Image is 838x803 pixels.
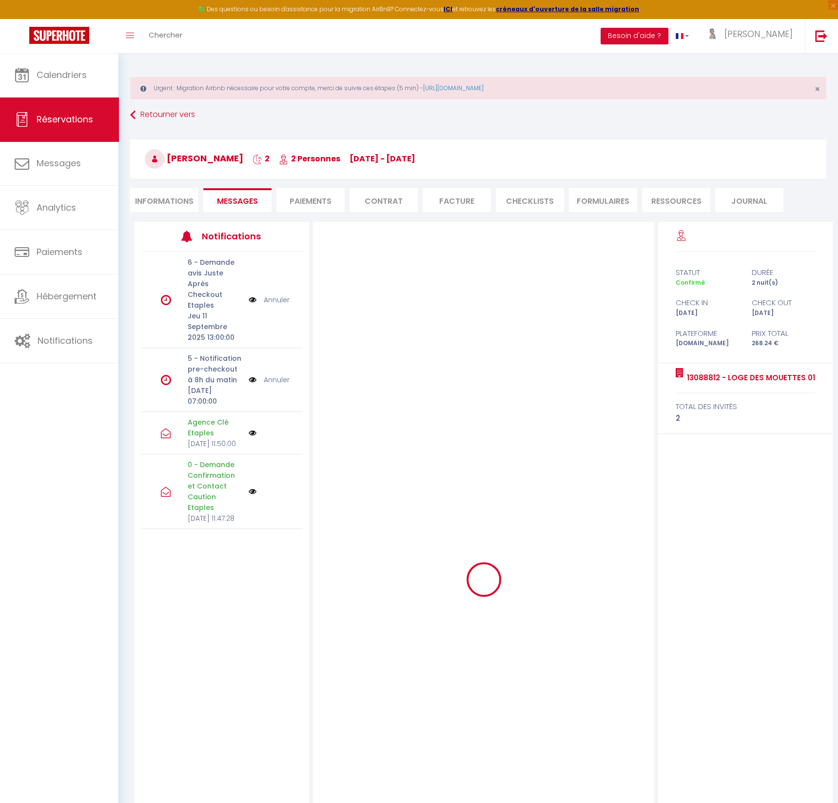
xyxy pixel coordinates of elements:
[264,294,290,305] a: Annuler
[279,153,340,164] span: 2 Personnes
[8,4,37,33] button: Ouvrir le widget de chat LiveChat
[745,328,821,339] div: Prix total
[696,19,805,53] a: ... [PERSON_NAME]
[350,188,418,212] li: Contrat
[188,353,242,385] p: 5 - Notification pre-checkout à 8h du matin
[37,290,97,302] span: Hébergement
[188,385,242,407] p: [DATE] 07:00:00
[745,309,821,318] div: [DATE]
[253,153,270,164] span: 2
[350,153,415,164] span: [DATE] - [DATE]
[188,513,242,524] p: [DATE] 11:47:28
[141,19,190,53] a: Chercher
[745,339,821,348] div: 268.24 €
[676,278,705,287] span: Confirmé
[669,328,745,339] div: Plateforme
[188,257,242,311] p: 6 - Demande avis Juste Après Checkout Etaples
[815,83,820,95] span: ×
[37,246,82,258] span: Paiements
[745,267,821,278] div: durée
[444,5,452,13] a: ICI
[276,188,345,212] li: Paiements
[188,311,242,343] p: Jeu 11 Septembre 2025 13:00:00
[249,294,256,305] img: NO IMAGE
[642,188,710,212] li: Ressources
[703,28,718,40] img: ...
[745,278,821,288] div: 2 nuit(s)
[683,372,815,384] a: 13088812 - loge des mouettes 01
[188,417,242,438] p: Agence Clé Etaples
[249,374,256,385] img: NO IMAGE
[29,27,89,44] img: Super Booking
[37,69,87,81] span: Calendriers
[149,30,182,40] span: Chercher
[249,429,256,437] img: NO IMAGE
[496,5,639,13] a: créneaux d'ouverture de la salle migration
[188,438,242,449] p: [DATE] 11:50:00
[715,188,783,212] li: Journal
[202,225,269,247] h3: Notifications
[130,106,826,124] a: Retourner vers
[264,374,290,385] a: Annuler
[38,334,93,347] span: Notifications
[130,77,826,99] div: Urgent : Migration Airbnb nécessaire pour votre compte, merci de suivre ces étapes (5 min) -
[669,297,745,309] div: check in
[815,85,820,94] button: Close
[676,412,815,424] div: 2
[496,188,564,212] li: CHECKLISTS
[601,28,668,44] button: Besoin d'aide ?
[37,157,81,169] span: Messages
[669,267,745,278] div: statut
[130,188,198,212] li: Informations
[37,201,76,214] span: Analytics
[37,113,93,125] span: Réservations
[188,459,242,513] p: 0 - Demande Confirmation et Contact Caution Etaples
[669,309,745,318] div: [DATE]
[145,152,243,164] span: [PERSON_NAME]
[569,188,637,212] li: FORMULAIRES
[423,188,491,212] li: Facture
[676,401,815,412] div: total des invités
[815,30,827,42] img: logout
[423,84,484,92] a: [URL][DOMAIN_NAME]
[724,28,793,40] span: [PERSON_NAME]
[745,297,821,309] div: check out
[217,196,258,207] span: Messages
[249,488,256,495] img: NO IMAGE
[669,339,745,348] div: [DOMAIN_NAME]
